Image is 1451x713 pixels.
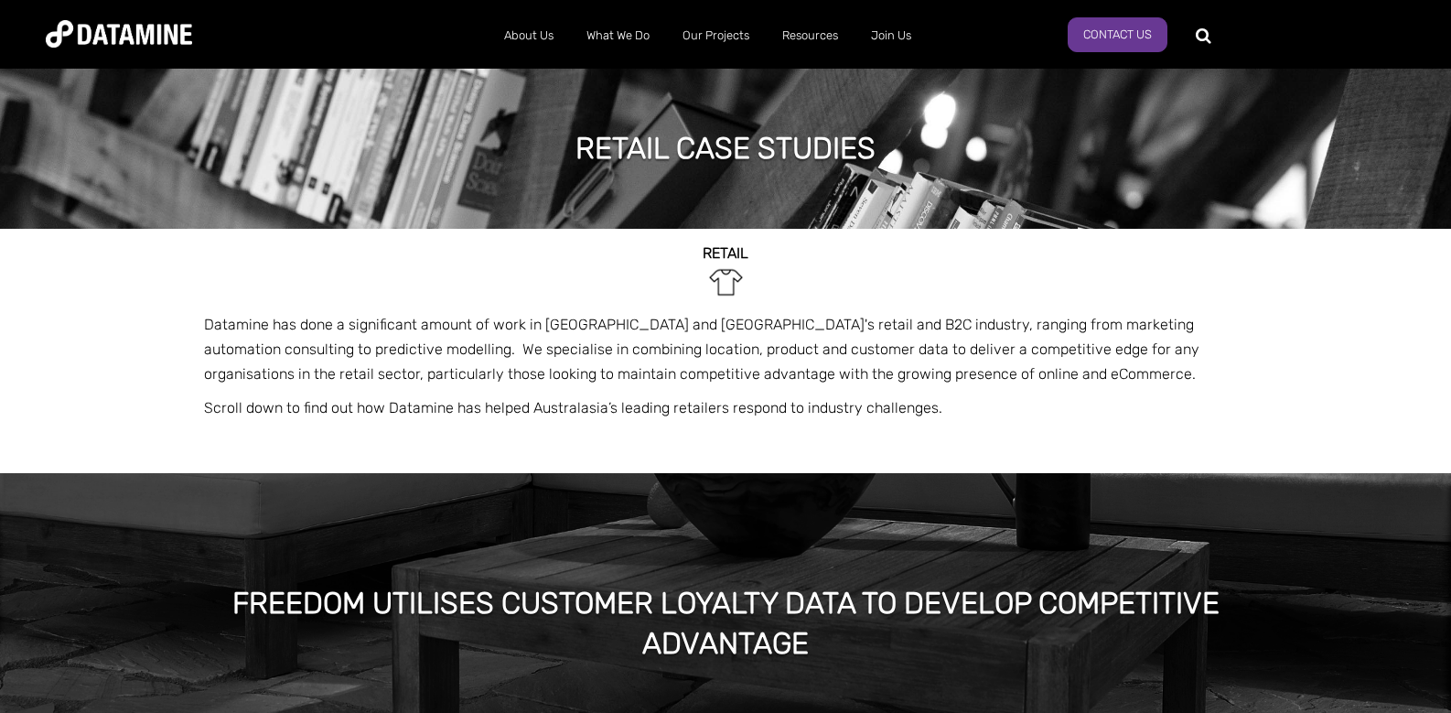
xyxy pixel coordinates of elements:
p: Scroll down to find out how Datamine has helped Australasia’s leading retailers respond to indust... [204,395,1247,420]
img: Datamine [46,20,192,48]
a: Contact Us [1068,17,1167,52]
h1: Freedom Utilises Customer Loyalty Data to Develop Competitive Advantage [167,583,1284,664]
img: Retail-1 [705,262,747,303]
a: Our Projects [666,12,766,59]
h1: retail case studies [575,128,876,168]
a: Join Us [854,12,928,59]
span: Datamine has done a significant amount of work in [GEOGRAPHIC_DATA] and [GEOGRAPHIC_DATA]'s retai... [204,316,1199,383]
a: About Us [488,12,570,59]
h2: RETAIL [204,245,1247,262]
a: What We Do [570,12,666,59]
a: Resources [766,12,854,59]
